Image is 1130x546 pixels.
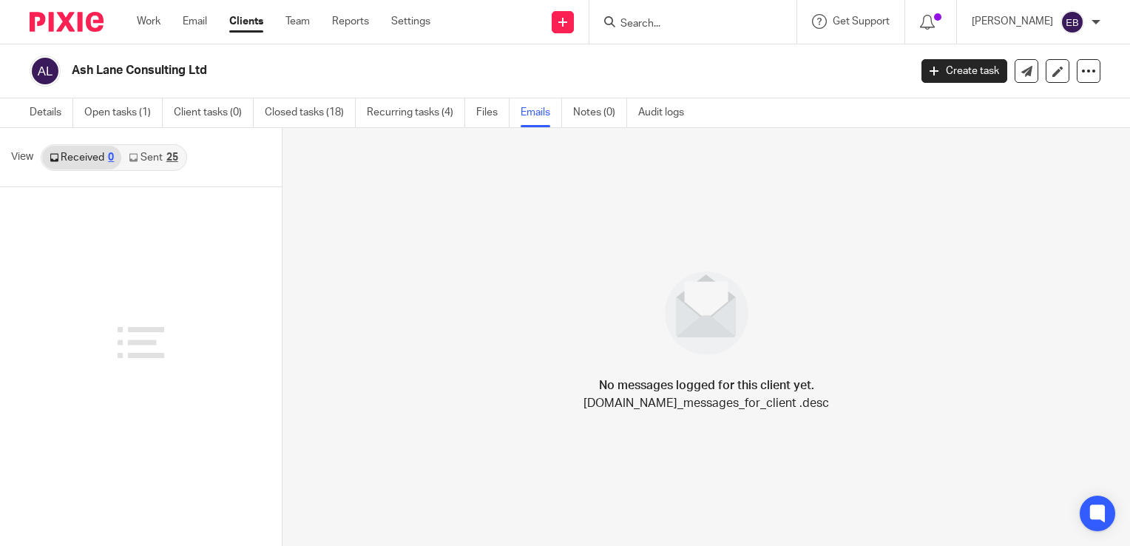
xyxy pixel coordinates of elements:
[30,98,73,127] a: Details
[137,14,160,29] a: Work
[229,14,263,29] a: Clients
[972,14,1053,29] p: [PERSON_NAME]
[391,14,430,29] a: Settings
[921,59,1007,83] a: Create task
[476,98,510,127] a: Files
[833,16,890,27] span: Get Support
[521,98,562,127] a: Emails
[121,146,185,169] a: Sent25
[619,18,752,31] input: Search
[108,152,114,163] div: 0
[573,98,627,127] a: Notes (0)
[166,152,178,163] div: 25
[583,394,829,412] p: [DOMAIN_NAME]_messages_for_client .desc
[655,262,758,365] img: image
[1060,10,1084,34] img: svg%3E
[332,14,369,29] a: Reports
[183,14,207,29] a: Email
[84,98,163,127] a: Open tasks (1)
[265,98,356,127] a: Closed tasks (18)
[42,146,121,169] a: Received0
[72,63,734,78] h2: Ash Lane Consulting Ltd
[30,55,61,87] img: svg%3E
[638,98,695,127] a: Audit logs
[599,377,814,394] h4: No messages logged for this client yet.
[367,98,465,127] a: Recurring tasks (4)
[30,12,104,32] img: Pixie
[285,14,310,29] a: Team
[11,149,33,165] span: View
[174,98,254,127] a: Client tasks (0)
